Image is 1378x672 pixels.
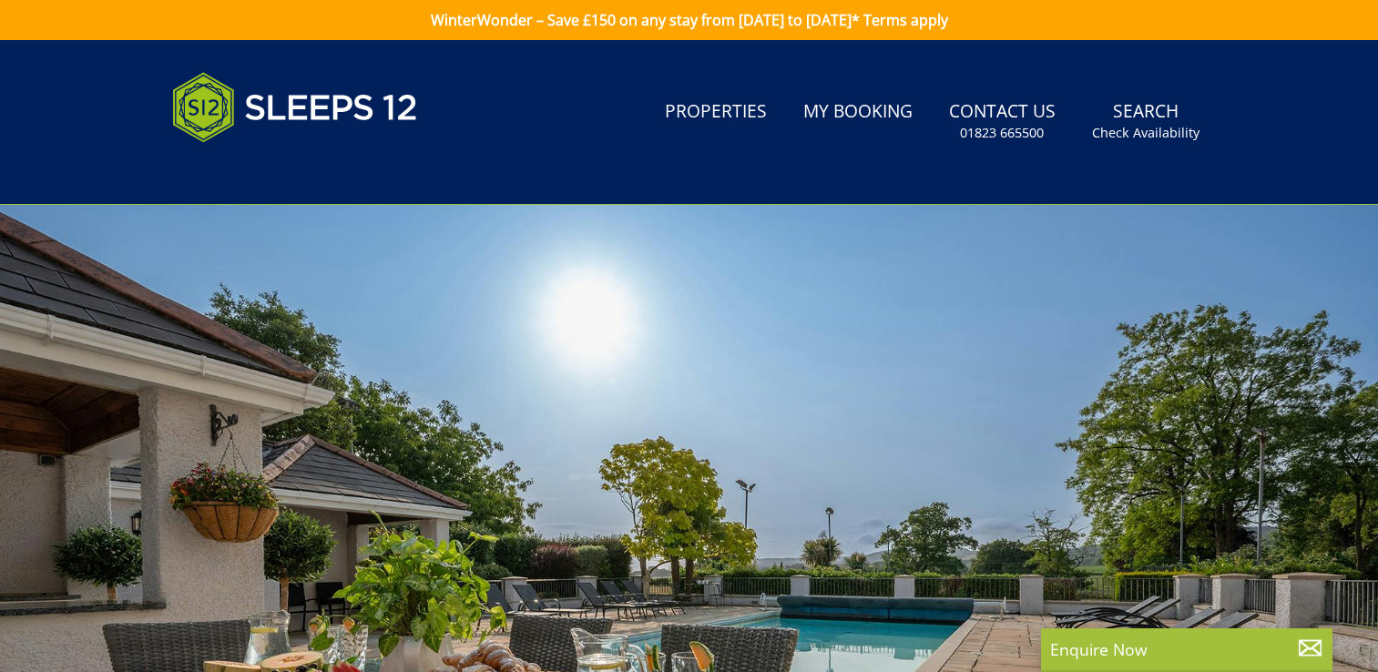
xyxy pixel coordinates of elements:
small: 01823 665500 [960,124,1044,142]
img: Sleeps 12 [172,62,418,153]
small: Check Availability [1092,124,1199,142]
p: Enquire Now [1050,637,1323,661]
a: SearchCheck Availability [1085,92,1207,151]
a: Properties [658,92,774,133]
a: My Booking [796,92,920,133]
a: Contact Us01823 665500 [942,92,1063,151]
iframe: Customer reviews powered by Trustpilot [163,164,354,179]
